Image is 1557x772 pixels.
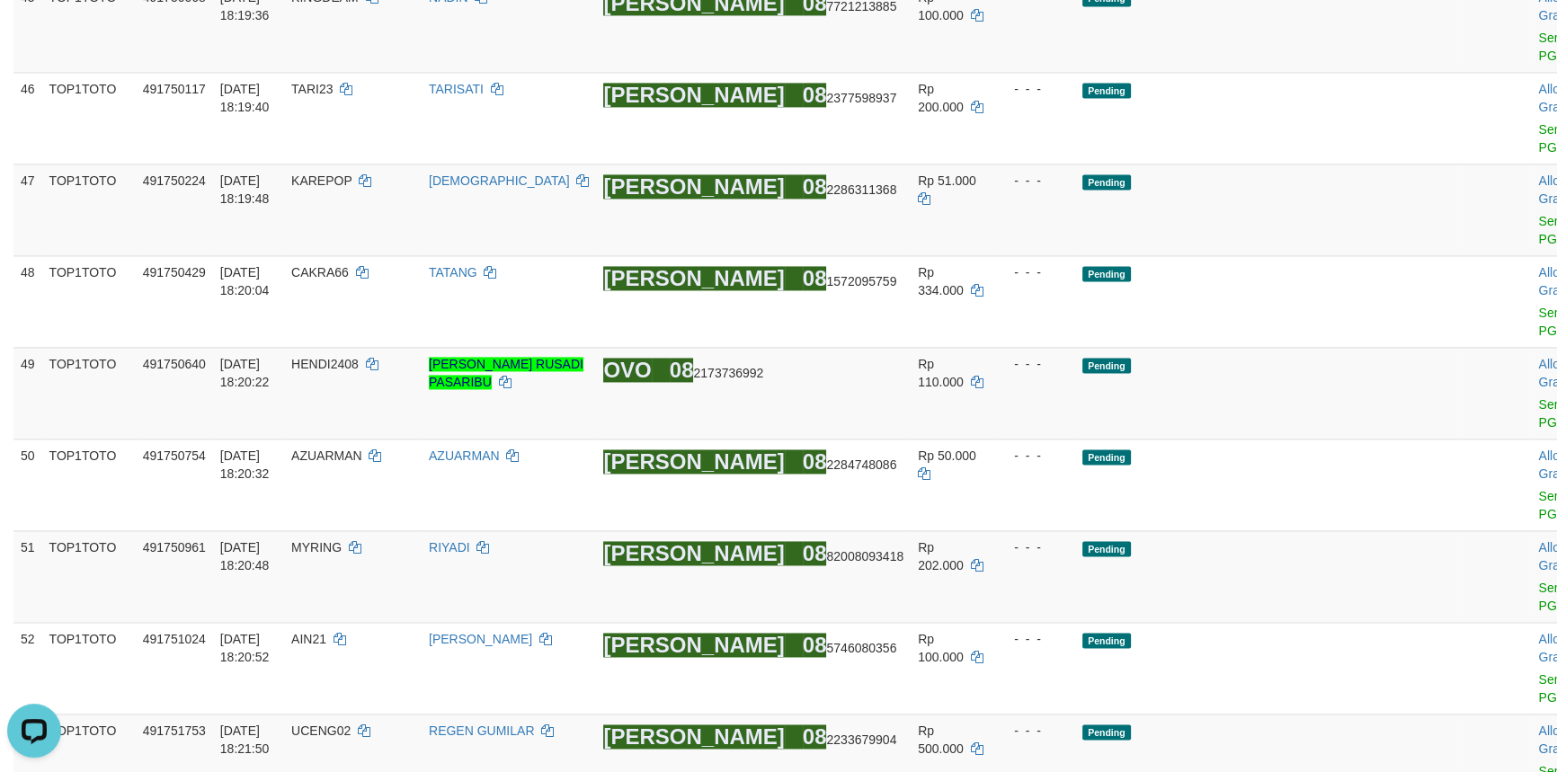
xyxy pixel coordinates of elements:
[291,173,351,188] span: KAREPOP
[143,540,206,555] span: 491750961
[220,632,270,664] span: [DATE] 18:20:52
[803,174,827,199] ah_el_jm_1757876466094: 08
[7,7,61,61] button: Open LiveChat chat widget
[603,541,784,565] ah_el_jm_1757876466094: [PERSON_NAME]
[143,723,206,738] span: 491751753
[13,255,42,347] td: 48
[918,723,964,756] span: Rp 500.000
[291,540,342,555] span: MYRING
[13,622,42,714] td: 52
[803,91,897,105] span: Copy 082377598937 to clipboard
[42,622,136,714] td: TOP1TOTO
[1000,80,1068,98] div: - - -
[429,265,477,280] a: TATANG
[803,549,903,563] span: Copy 0882008093418 to clipboard
[291,723,351,738] span: UCENG02
[220,173,270,206] span: [DATE] 18:19:48
[803,274,897,288] span: Copy 081572095759 to clipboard
[1000,538,1068,556] div: - - -
[143,265,206,280] span: 491750429
[220,540,270,572] span: [DATE] 18:20:48
[603,174,784,199] ah_el_jm_1757876466094: [PERSON_NAME]
[1082,541,1131,556] span: Pending
[803,724,827,749] ah_el_jm_1757876466094: 08
[803,266,827,290] ah_el_jm_1757876466094: 08
[918,82,964,114] span: Rp 200.000
[13,347,42,439] td: 49
[1000,447,1068,465] div: - - -
[918,265,964,297] span: Rp 334.000
[1000,722,1068,740] div: - - -
[1082,633,1131,648] span: Pending
[429,540,470,555] a: RIYADI
[220,448,270,481] span: [DATE] 18:20:32
[670,366,764,380] span: Copy 082173736992 to clipboard
[803,732,897,747] span: Copy 082233679904 to clipboard
[918,173,976,188] span: Rp 51.000
[1082,449,1131,465] span: Pending
[42,164,136,255] td: TOP1TOTO
[13,164,42,255] td: 47
[1000,355,1068,373] div: - - -
[803,449,827,474] ah_el_jm_1757876466094: 08
[143,357,206,371] span: 491750640
[429,723,534,738] a: REGEN GUMILAR
[603,83,784,107] ah_el_jm_1757876466094: [PERSON_NAME]
[429,82,484,96] a: TARISATI
[1082,358,1131,373] span: Pending
[429,357,583,389] a: [PERSON_NAME] RUSADI PASARIBU
[918,540,964,572] span: Rp 202.000
[143,632,206,646] span: 491751024
[670,358,694,382] ah_el_jm_1757877047389: 08
[1000,630,1068,648] div: - - -
[291,357,359,371] span: HENDI2408
[13,530,42,622] td: 51
[220,82,270,114] span: [DATE] 18:19:40
[220,265,270,297] span: [DATE] 18:20:04
[13,72,42,164] td: 46
[603,358,651,382] ah_el_jm_1757877047389: OVO
[1082,266,1131,281] span: Pending
[429,173,570,188] a: [DEMOGRAPHIC_DATA]
[429,448,500,463] a: AZUARMAN
[803,641,897,655] span: Copy 085746080356 to clipboard
[42,72,136,164] td: TOP1TOTO
[291,265,349,280] span: CAKRA66
[603,449,784,474] ah_el_jm_1757876466094: [PERSON_NAME]
[1082,724,1131,740] span: Pending
[220,357,270,389] span: [DATE] 18:20:22
[143,173,206,188] span: 491750224
[291,82,333,96] span: TARI23
[803,182,897,197] span: Copy 082286311368 to clipboard
[1000,172,1068,190] div: - - -
[42,255,136,347] td: TOP1TOTO
[291,448,362,463] span: AZUARMAN
[918,357,964,389] span: Rp 110.000
[1000,263,1068,281] div: - - -
[803,83,827,107] ah_el_jm_1757876466094: 08
[803,541,827,565] ah_el_jm_1757876466094: 08
[603,724,784,749] ah_el_jm_1757876466094: [PERSON_NAME]
[42,439,136,530] td: TOP1TOTO
[42,347,136,439] td: TOP1TOTO
[291,632,326,646] span: AIN21
[603,266,784,290] ah_el_jm_1757876466094: [PERSON_NAME]
[603,633,784,657] ah_el_jm_1757876466094: [PERSON_NAME]
[918,448,976,463] span: Rp 50.000
[1082,174,1131,190] span: Pending
[42,530,136,622] td: TOP1TOTO
[13,439,42,530] td: 50
[220,723,270,756] span: [DATE] 18:21:50
[429,632,532,646] a: [PERSON_NAME]
[1082,83,1131,98] span: Pending
[918,632,964,664] span: Rp 100.000
[803,457,897,472] span: Copy 082284748086 to clipboard
[803,633,827,657] ah_el_jm_1757876466094: 08
[143,82,206,96] span: 491750117
[143,448,206,463] span: 491750754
